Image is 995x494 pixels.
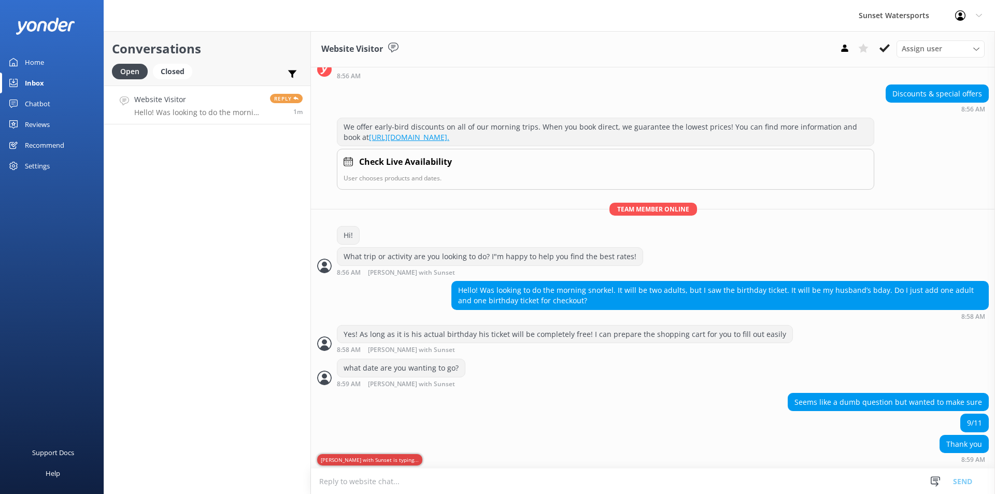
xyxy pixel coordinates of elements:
strong: 8:59 AM [337,381,361,388]
div: Hi! [337,227,359,244]
div: 9/11 [961,414,988,432]
div: Aug 21 2025 07:56am (UTC -05:00) America/Cancun [337,269,643,276]
div: Open [112,64,148,79]
h4: Check Live Availability [359,156,452,169]
div: We offer early-bird discounts on all of our morning trips. When you book direct, we guarantee the... [337,118,874,146]
div: Closed [153,64,192,79]
a: Website VisitorHello! Was looking to do the morning snorkel. It will be two adults, but I saw the... [104,86,310,124]
div: Discounts & special offers [886,85,988,103]
div: Aug 21 2025 07:59am (UTC -05:00) America/Cancun [940,456,989,463]
div: Recommend [25,135,64,156]
span: Assign user [902,43,942,54]
strong: 8:59 AM [961,457,985,463]
div: Home [25,52,44,73]
p: [PERSON_NAME] with Sunset is typing... [317,454,422,465]
h2: Conversations [112,39,303,59]
div: Help [46,463,60,484]
p: User chooses products and dates. [344,173,868,183]
span: Aug 21 2025 07:58am (UTC -05:00) America/Cancun [293,107,303,116]
h3: Website Visitor [321,43,383,56]
h4: Website Visitor [134,94,262,105]
strong: 8:58 AM [337,347,361,354]
span: [PERSON_NAME] with Sunset [368,381,455,388]
p: Hello! Was looking to do the morning snorkel. It will be two adults, but I saw the birthday ticke... [134,108,262,117]
div: Yes! As long as it is his actual birthday his ticket will be completely free! I can prepare the s... [337,326,792,343]
strong: 8:56 AM [337,270,361,276]
strong: 8:56 AM [337,73,361,79]
div: Settings [25,156,50,176]
a: Open [112,65,153,77]
a: [URL][DOMAIN_NAME]. [369,132,449,142]
span: Reply [270,94,303,103]
div: Hello! Was looking to do the morning snorkel. It will be two adults, but I saw the birthday ticke... [452,281,988,309]
strong: 8:58 AM [961,314,985,320]
div: Seems like a dumb question but wanted to make sure [788,393,988,411]
a: Closed [153,65,197,77]
div: Aug 21 2025 07:56am (UTC -05:00) America/Cancun [337,72,874,79]
div: Inbox [25,73,44,93]
strong: 8:56 AM [961,106,985,112]
div: Support Docs [32,442,74,463]
span: [PERSON_NAME] with Sunset [368,270,455,276]
div: Chatbot [25,93,50,114]
div: what date are you wanting to go? [337,359,465,377]
div: Assign User [897,40,985,57]
div: Aug 21 2025 07:56am (UTC -05:00) America/Cancun [886,105,989,112]
span: Team member online [609,203,697,216]
div: Thank you [940,435,988,453]
span: [PERSON_NAME] with Sunset [368,347,455,354]
div: Reviews [25,114,50,135]
div: Aug 21 2025 07:59am (UTC -05:00) America/Cancun [337,380,489,388]
div: Aug 21 2025 07:58am (UTC -05:00) America/Cancun [337,346,793,354]
img: yonder-white-logo.png [16,18,75,35]
div: Aug 21 2025 07:58am (UTC -05:00) America/Cancun [451,313,989,320]
div: What trip or activity are you looking to do? I"m happy to help you find the best rates! [337,248,643,265]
